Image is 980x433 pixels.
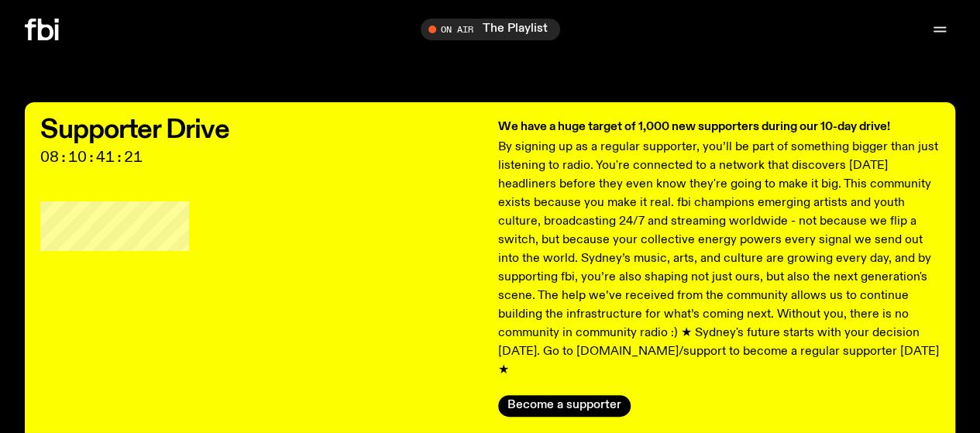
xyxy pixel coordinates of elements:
h2: Supporter Drive [40,118,483,143]
span: 08:10:41:21 [40,150,483,164]
h3: We have a huge target of 1,000 new supporters during our 10-day drive! [498,118,940,136]
button: Become a supporter [498,395,631,417]
p: By signing up as a regular supporter, you’ll be part of something bigger than just listening to r... [498,138,940,380]
button: On AirThe Playlist [421,19,560,40]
